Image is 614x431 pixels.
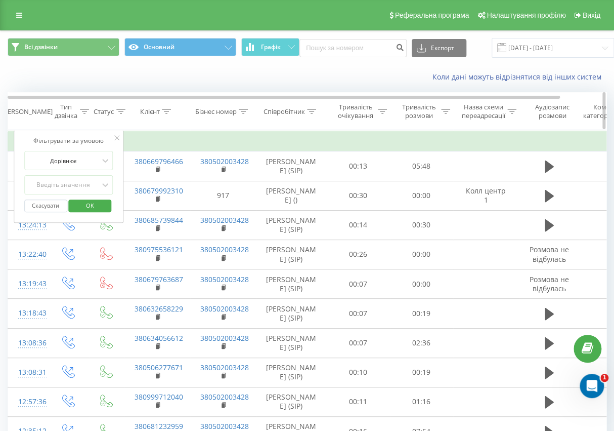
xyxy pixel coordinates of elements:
[8,38,119,56] button: Всі дзвінки
[327,358,390,387] td: 00:10
[580,374,604,398] iframe: Intercom live chat
[135,392,183,402] a: 380999712040
[390,151,453,181] td: 05:48
[18,363,38,382] div: 13:08:31
[583,11,600,19] span: Вихід
[135,156,183,166] a: 380669796466
[200,392,249,402] a: 380502003428
[399,103,438,120] div: Тривалість розмови
[18,333,38,353] div: 13:08:36
[256,299,327,328] td: [PERSON_NAME] (SIP)
[327,240,390,269] td: 00:26
[528,103,577,120] div: Аудіозапис розмови
[327,181,390,210] td: 00:30
[195,107,236,116] div: Бізнес номер
[135,304,183,314] a: 380632658229
[453,181,519,210] td: Колл центр 1
[18,274,38,294] div: 13:19:43
[263,107,304,116] div: Співробітник
[200,421,249,431] a: 380502003428
[327,269,390,299] td: 00:07
[24,43,58,51] span: Всі дзвінки
[461,103,505,120] div: Назва схеми переадресації
[390,210,453,240] td: 00:30
[135,275,183,284] a: 380679763687
[18,303,38,323] div: 13:18:43
[200,275,249,284] a: 380502003428
[395,11,469,19] span: Реферальна програма
[432,72,606,82] a: Коли дані можуть відрізнятися вiд інших систем
[55,103,77,120] div: Тип дзвінка
[256,181,327,210] td: [PERSON_NAME] ()
[256,240,327,269] td: [PERSON_NAME] (SIP)
[135,186,183,195] a: 380679992310
[327,210,390,240] td: 00:14
[200,363,249,372] a: 380502003428
[190,181,256,210] td: 917
[261,44,281,51] span: Графік
[18,245,38,264] div: 13:22:40
[256,387,327,416] td: [PERSON_NAME] (SIP)
[335,103,375,120] div: Тривалість очікування
[94,107,114,116] div: Статус
[390,240,453,269] td: 00:00
[27,181,99,189] div: Введіть значення
[76,198,104,213] span: OK
[256,151,327,181] td: [PERSON_NAME] (SIP)
[200,304,249,314] a: 380502003428
[24,200,67,212] button: Скасувати
[200,215,249,225] a: 380502003428
[327,387,390,416] td: 00:11
[256,358,327,387] td: [PERSON_NAME] (SIP)
[327,151,390,181] td: 00:13
[2,107,53,116] div: [PERSON_NAME]
[487,11,565,19] span: Налаштування профілю
[390,328,453,358] td: 02:36
[327,328,390,358] td: 00:07
[390,269,453,299] td: 00:00
[390,299,453,328] td: 00:19
[600,374,608,382] span: 1
[140,107,159,116] div: Клієнт
[135,333,183,343] a: 380634056612
[135,245,183,254] a: 380975536121
[24,136,113,146] div: Фільтрувати за умовою
[530,245,569,263] span: Розмова не відбулась
[135,215,183,225] a: 380685739844
[200,333,249,343] a: 380502003428
[18,215,38,235] div: 13:24:13
[530,275,569,293] span: Розмова не відбулась
[124,38,236,56] button: Основний
[241,38,299,56] button: Графік
[135,363,183,372] a: 380506277671
[390,387,453,416] td: 01:16
[256,328,327,358] td: [PERSON_NAME] (SIP)
[200,245,249,254] a: 380502003428
[412,39,466,57] button: Експорт
[299,39,407,57] input: Пошук за номером
[256,269,327,299] td: [PERSON_NAME] (SIP)
[256,210,327,240] td: [PERSON_NAME] (SIP)
[327,299,390,328] td: 00:07
[135,421,183,431] a: 380681232959
[69,200,112,212] button: OK
[390,358,453,387] td: 00:19
[390,181,453,210] td: 00:00
[18,392,38,412] div: 12:57:36
[200,156,249,166] a: 380502003428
